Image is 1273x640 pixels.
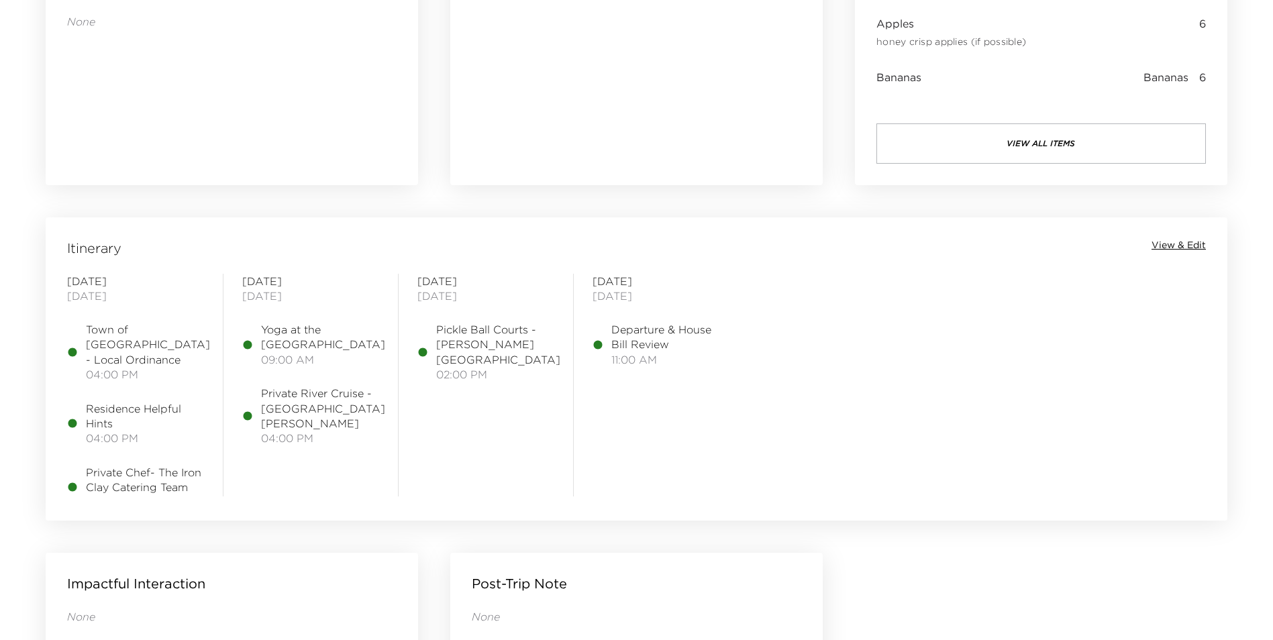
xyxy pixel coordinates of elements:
span: Avocado [876,106,974,121]
span: Pickle Ball Courts - [PERSON_NAME][GEOGRAPHIC_DATA] [436,322,560,367]
p: None [67,14,397,29]
span: [DATE] [417,274,554,288]
span: 02:00 PM [436,367,560,382]
span: [DATE] [242,274,379,288]
span: honey crisp applies (if possible) [876,36,1026,48]
span: [DATE] [417,288,554,303]
button: View & Edit [1152,239,1206,252]
span: 04:00 PM [86,431,204,445]
span: [DATE] [593,274,729,288]
p: None [472,609,801,624]
span: 6 [1199,16,1206,48]
span: Itinerary [67,239,121,258]
span: [DATE] [67,274,204,288]
span: Residence Helpful Hints [86,401,204,431]
p: Post-Trip Note [472,574,567,593]
span: [DATE] [593,288,729,303]
p: Impactful Interaction [67,574,205,593]
span: [DATE] [242,288,379,303]
span: Departure & House Bill Review [611,322,729,352]
span: 6 [1199,70,1206,85]
span: Apples [876,16,1026,31]
span: 04:00 PM [86,367,210,382]
span: Bananas [1143,70,1188,85]
span: [DATE] [67,288,204,303]
p: None [67,609,397,624]
span: Yoga at the [GEOGRAPHIC_DATA] [261,322,385,352]
button: view all items [876,123,1206,164]
span: Private Chef- The Iron Clay Catering Team [86,465,204,495]
span: Private River Cruise - [GEOGRAPHIC_DATA][PERSON_NAME] [261,386,385,431]
span: 04:00 PM [261,431,385,445]
span: 4 [1199,106,1206,138]
span: 09:00 AM [261,352,385,367]
span: Town of [GEOGRAPHIC_DATA] - Local Ordinance [86,322,210,367]
span: Bananas [876,70,921,85]
span: 11:00 AM [611,352,729,367]
span: 05:00 PM [86,495,204,510]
